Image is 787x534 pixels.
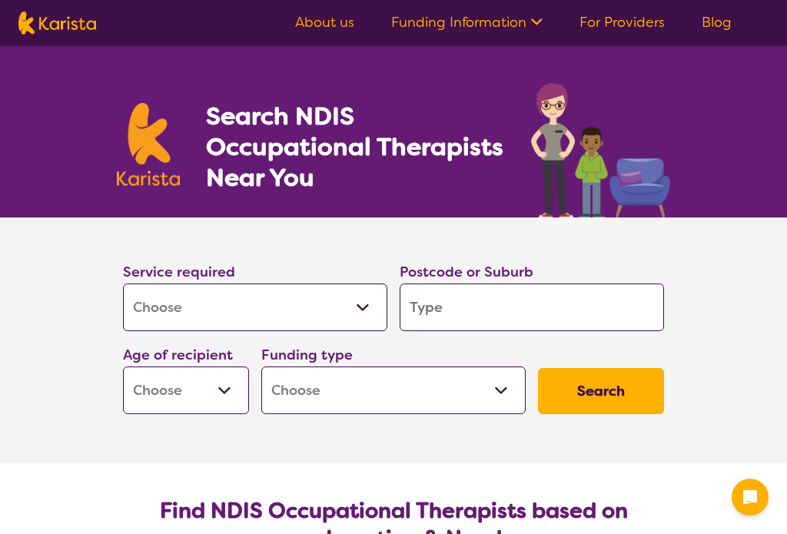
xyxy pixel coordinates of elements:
[261,346,353,364] label: Funding type
[531,83,670,217] img: occupational-therapy
[702,13,732,32] a: Blog
[538,368,664,414] button: Search
[18,12,96,35] img: Karista logo
[391,13,543,32] a: Funding Information
[295,13,354,32] a: About us
[206,101,505,193] h1: Search NDIS Occupational Therapists Near You
[117,103,180,186] img: Karista logo
[579,13,665,32] a: For Providers
[400,263,533,281] label: Postcode or Suburb
[400,284,664,331] input: Type
[123,263,235,281] label: Service required
[123,346,233,364] label: Age of recipient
